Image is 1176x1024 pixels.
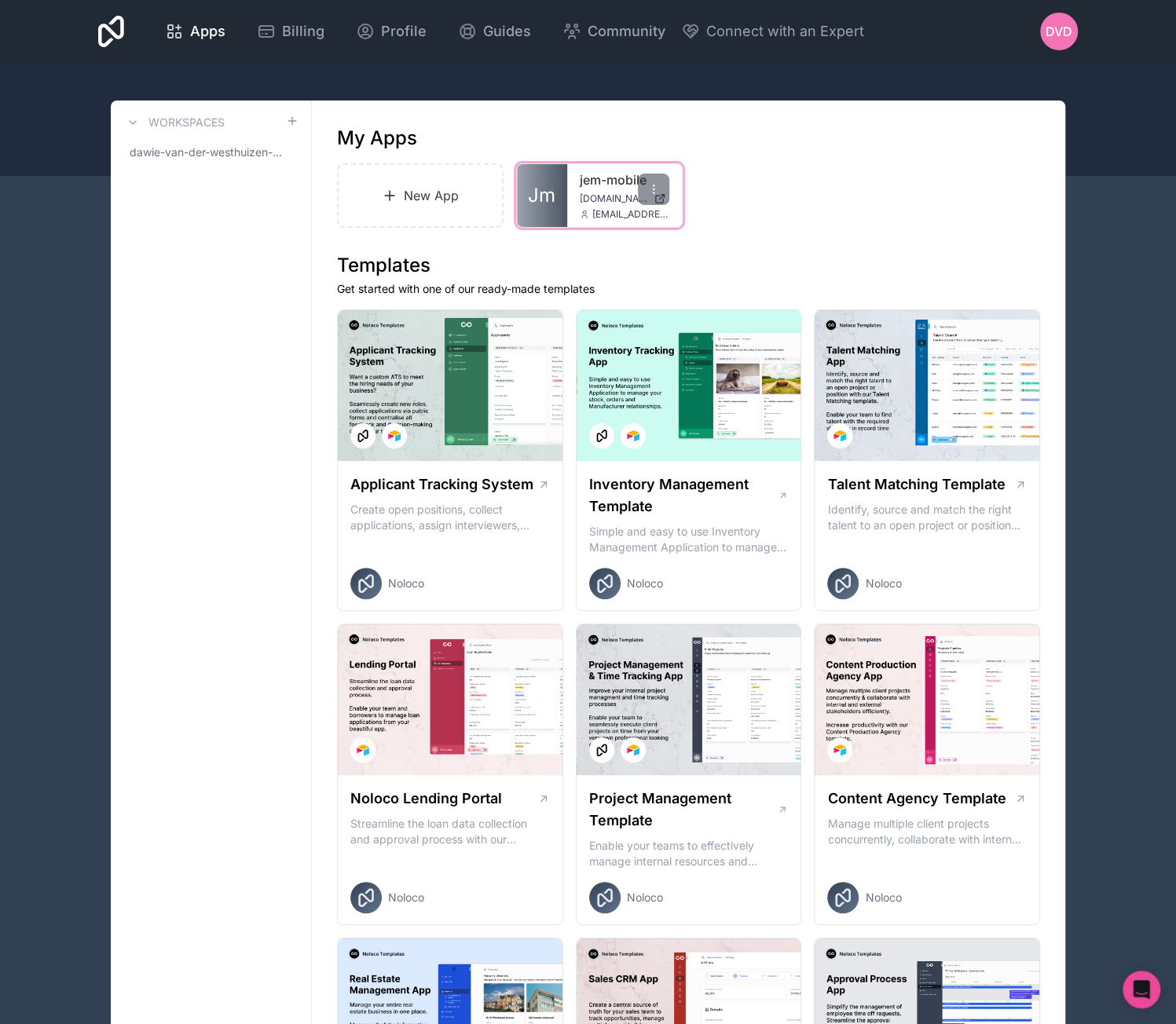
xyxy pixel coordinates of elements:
[627,576,663,591] span: Noloco
[627,890,663,905] span: Noloco
[589,838,789,869] p: Enable your teams to effectively manage internal resources and execute client projects on time.
[588,20,665,42] span: Community
[337,281,1040,297] p: Get started with one of our ready-made templates
[337,126,417,151] h1: My Apps
[833,744,846,756] img: Airtable Logo
[827,816,1027,847] p: Manage multiple client projects concurrently, collaborate with internal and external stakeholders...
[865,576,901,591] span: Noloco
[388,430,401,442] img: Airtable Logo
[1123,971,1160,1008] div: Open Intercom Messenger
[592,208,669,221] span: [EMAIL_ADDRESS][DOMAIN_NAME]
[244,14,337,49] a: Billing
[528,183,555,208] span: Jm
[589,474,778,517] h1: Inventory Management Template
[445,14,544,49] a: Guides
[337,163,504,228] a: New App
[627,430,639,442] img: Airtable Logo
[388,576,424,591] span: Noloco
[627,744,639,756] img: Airtable Logo
[123,138,299,166] a: dawie-van-der-westhuizen-workspace
[123,113,225,132] a: Workspaces
[580,192,647,205] span: [DOMAIN_NAME]
[350,816,550,847] p: Streamline the loan data collection and approval process with our Lending Portal template.
[381,20,427,42] span: Profile
[580,170,669,189] a: jem-mobile
[1046,22,1072,41] span: Dvd
[130,144,286,160] span: dawie-van-der-westhuizen-workspace
[337,253,1040,278] h1: Templates
[550,14,678,49] a: Community
[343,14,439,49] a: Profile
[706,20,864,42] span: Connect with an Expert
[833,430,846,442] img: Airtable Logo
[483,20,531,42] span: Guides
[350,788,502,810] h1: Noloco Lending Portal
[350,502,550,533] p: Create open positions, collect applications, assign interviewers, centralise candidate feedback a...
[681,20,864,42] button: Connect with an Expert
[589,524,789,555] p: Simple and easy to use Inventory Management Application to manage your stock, orders and Manufact...
[282,20,324,42] span: Billing
[827,502,1027,533] p: Identify, source and match the right talent to an open project or position with our Talent Matchi...
[827,474,1005,496] h1: Talent Matching Template
[388,890,424,905] span: Noloco
[190,20,225,42] span: Apps
[152,14,238,49] a: Apps
[517,164,567,227] a: Jm
[357,744,369,756] img: Airtable Logo
[589,788,777,832] h1: Project Management Template
[580,192,669,205] a: [DOMAIN_NAME]
[827,788,1006,810] h1: Content Agency Template
[865,890,901,905] span: Noloco
[350,474,533,496] h1: Applicant Tracking System
[148,115,225,130] h3: Workspaces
